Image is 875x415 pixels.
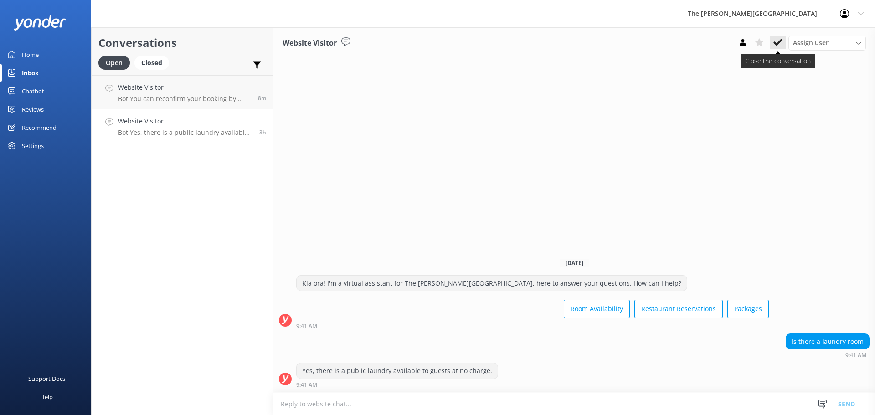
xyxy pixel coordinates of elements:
[788,36,866,50] div: Assign User
[98,34,266,51] h2: Conversations
[134,56,169,70] div: Closed
[786,334,869,349] div: Is there a laundry room
[28,369,65,388] div: Support Docs
[634,300,723,318] button: Restaurant Reservations
[793,38,829,48] span: Assign user
[786,352,870,358] div: Aug 26 2025 09:41am (UTC +12:00) Pacific/Auckland
[258,94,266,102] span: Aug 26 2025 01:21pm (UTC +12:00) Pacific/Auckland
[727,300,769,318] button: Packages
[22,137,44,155] div: Settings
[118,116,252,126] h4: Website Visitor
[92,75,273,109] a: Website VisitorBot:You can reconfirm your booking by contacting us at [EMAIL_ADDRESS][DOMAIN_NAME...
[22,64,39,82] div: Inbox
[22,82,44,100] div: Chatbot
[98,57,134,67] a: Open
[297,276,687,291] div: Kia ora! I'm a virtual assistant for The [PERSON_NAME][GEOGRAPHIC_DATA], here to answer your ques...
[118,95,251,103] p: Bot: You can reconfirm your booking by contacting us at [EMAIL_ADDRESS][DOMAIN_NAME] or calling [...
[118,82,251,92] h4: Website Visitor
[92,109,273,143] a: Website VisitorBot:Yes, there is a public laundry available to guests at no charge.3h
[259,128,266,136] span: Aug 26 2025 09:41am (UTC +12:00) Pacific/Auckland
[22,118,57,137] div: Recommend
[845,353,866,358] strong: 9:41 AM
[296,323,769,329] div: Aug 26 2025 09:41am (UTC +12:00) Pacific/Auckland
[118,128,252,137] p: Bot: Yes, there is a public laundry available to guests at no charge.
[296,323,317,329] strong: 9:41 AM
[22,46,39,64] div: Home
[134,57,174,67] a: Closed
[98,56,130,70] div: Open
[40,388,53,406] div: Help
[297,363,498,379] div: Yes, there is a public laundry available to guests at no charge.
[283,37,337,49] h3: Website Visitor
[296,382,317,388] strong: 9:41 AM
[560,259,589,267] span: [DATE]
[296,381,498,388] div: Aug 26 2025 09:41am (UTC +12:00) Pacific/Auckland
[22,100,44,118] div: Reviews
[14,15,66,31] img: yonder-white-logo.png
[564,300,630,318] button: Room Availability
